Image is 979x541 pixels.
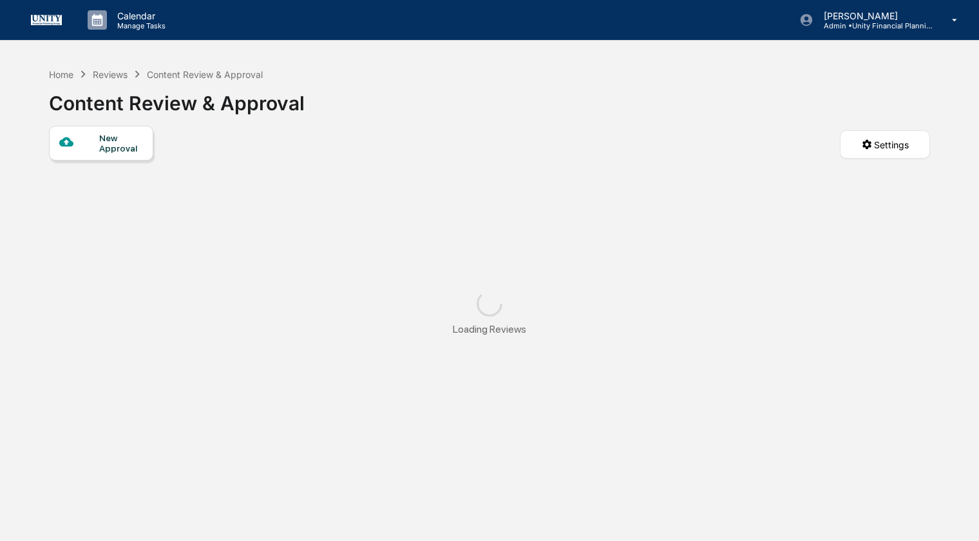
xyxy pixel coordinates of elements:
[813,21,933,30] p: Admin • Unity Financial Planning Group
[49,69,73,80] div: Home
[107,10,172,21] p: Calendar
[840,130,930,159] button: Settings
[31,15,62,25] img: logo
[93,69,128,80] div: Reviews
[813,10,933,21] p: [PERSON_NAME]
[453,323,526,335] div: Loading Reviews
[147,69,263,80] div: Content Review & Approval
[99,133,142,153] div: New Approval
[107,21,172,30] p: Manage Tasks
[49,81,305,115] div: Content Review & Approval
